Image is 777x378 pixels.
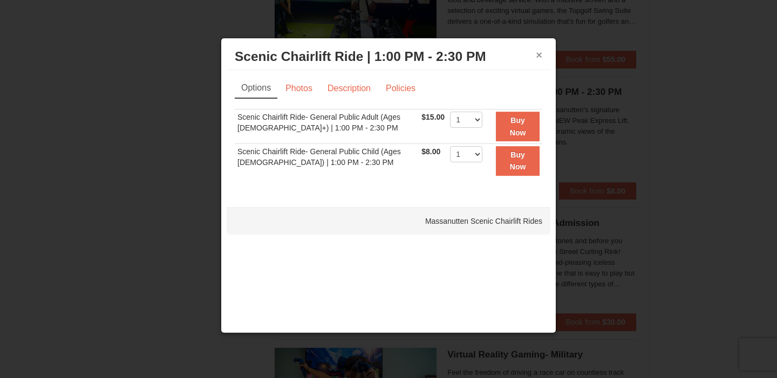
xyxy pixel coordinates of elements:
a: Policies [379,78,422,99]
td: Scenic Chairlift Ride- General Public Child (Ages [DEMOGRAPHIC_DATA]) | 1:00 PM - 2:30 PM [235,143,419,177]
button: Buy Now [496,112,540,141]
h3: Scenic Chairlift Ride | 1:00 PM - 2:30 PM [235,49,542,65]
a: Photos [278,78,319,99]
span: $8.00 [421,147,440,156]
button: × [536,50,542,60]
button: Buy Now [496,146,540,176]
span: $15.00 [421,113,445,121]
strong: Buy Now [510,150,526,171]
strong: Buy Now [510,116,526,136]
a: Description [321,78,378,99]
div: Massanutten Scenic Chairlift Rides [227,208,550,235]
a: Options [235,78,277,99]
td: Scenic Chairlift Ride- General Public Adult (Ages [DEMOGRAPHIC_DATA]+) | 1:00 PM - 2:30 PM [235,109,419,144]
